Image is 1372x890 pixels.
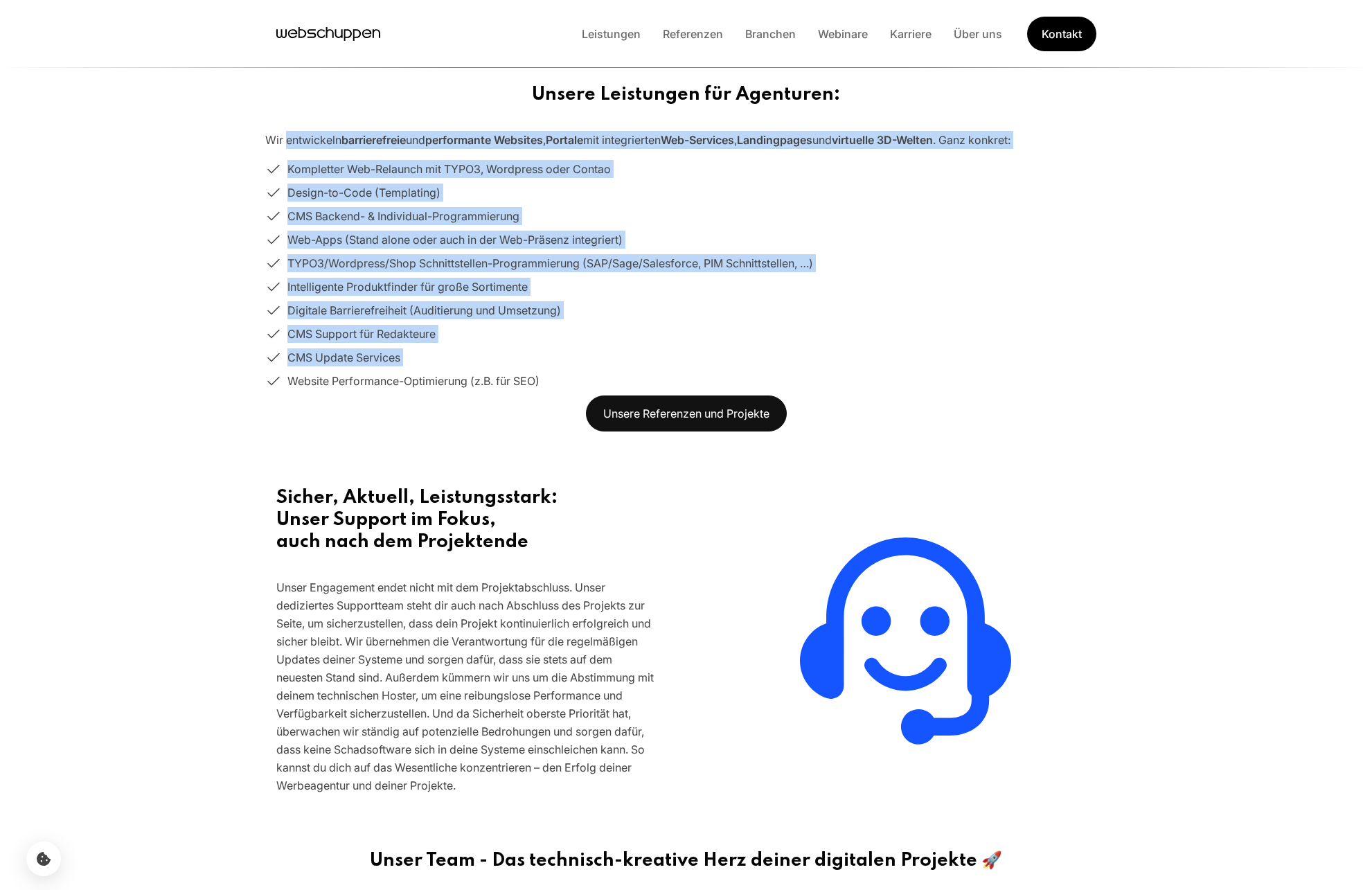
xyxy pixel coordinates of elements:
span: Design-to-Code (Templating) [287,184,440,202]
strong: Web-Services [661,133,734,147]
span: Web-Apps (Stand alone oder auch in der Web-Präsenz integriert) [287,231,623,249]
h2: Unser Team - Das technisch-kreative Herz deiner digitalen Projekte 🚀 [265,850,1107,872]
span: CMS Support für Redakteure [287,325,436,343]
span: CMS Backend- & Individual-Programmierung [287,207,519,225]
a: Hauptseite besuchen [276,24,380,44]
a: Leistungen [571,27,652,41]
strong: performante Websites [425,133,543,147]
img: Das Bild zeigt ein großes, stilisiertes Headset-Symbol, das den gesamten Raum einnimmt. Es ist in... [714,513,1096,769]
strong: Portale [546,133,583,147]
span: Kompletter Web-Relaunch mit TYPO3, Wordpress oder Contao [287,160,611,178]
a: Über uns [943,27,1013,41]
a: Get Started [1027,17,1096,51]
strong: barrierefreie [341,133,406,147]
button: Cookie-Einstellungen öffnen [26,842,61,876]
a: Unsere Referenzen und Projekte [586,395,787,431]
a: Webinare [807,27,879,41]
a: Referenzen [652,27,734,41]
a: Branchen [734,27,807,41]
div: Wir entwickeln und , mit integrierten , und . Ganz konkret: [265,131,1107,149]
h2: Sicher, Aktuell, Leistungsstark: Unser Support im Fokus, auch nach dem Projektende [276,487,659,553]
strong: Landingpages [737,133,812,147]
span: Intelligente Produktfinder für große Sortimente [287,278,528,296]
span: CMS Update Services [287,348,400,366]
p: Unser Engagement endet nicht mit dem Projektabschluss. Unser dediziertes Supportteam steht dir au... [276,578,659,794]
h2: Unsere Leistungen für Agenturen: [265,84,1107,106]
span: Digitale Barrierefreiheit (Auditierung und Umsetzung) [287,301,561,319]
strong: virtuelle 3D-Welten [832,133,933,147]
a: Karriere [879,27,943,41]
span: TYPO3/Wordpress/Shop Schnittstellen-Programmierung (SAP/Sage/Salesforce, PIM Schnittstellen, …) [287,254,813,272]
span: Website Performance-Optimierung (z.B. für SEO) [287,372,540,390]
